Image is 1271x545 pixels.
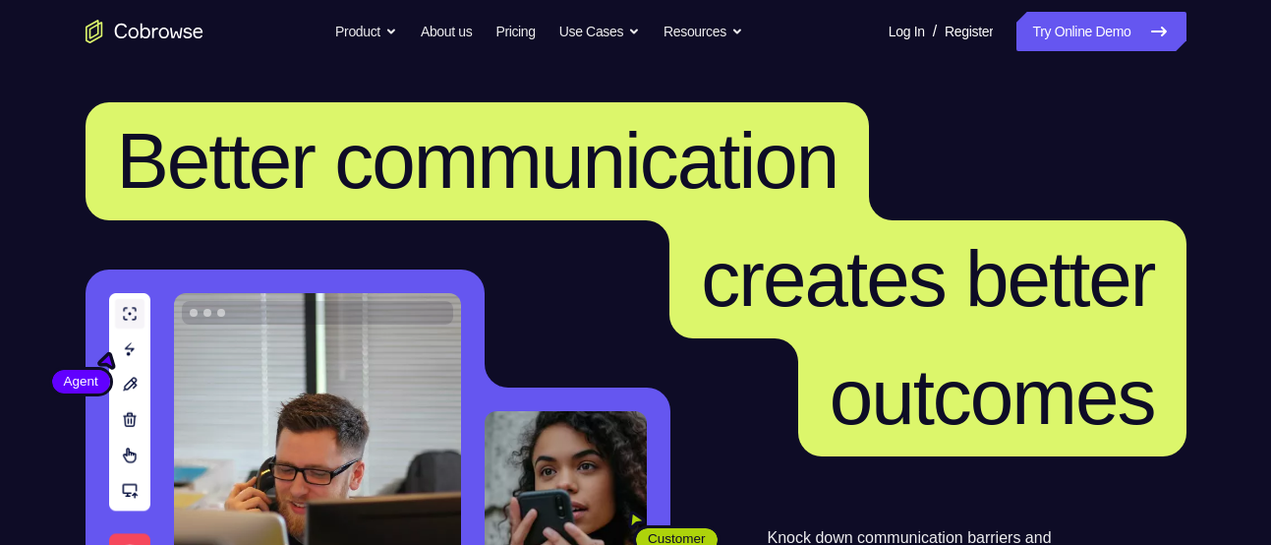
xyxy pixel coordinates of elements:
[664,12,743,51] button: Resources
[559,12,640,51] button: Use Cases
[701,235,1154,323] span: creates better
[933,20,937,43] span: /
[86,20,203,43] a: Go to the home page
[421,12,472,51] a: About us
[117,117,838,205] span: Better communication
[1016,12,1185,51] a: Try Online Demo
[335,12,397,51] button: Product
[495,12,535,51] a: Pricing
[830,353,1155,441] span: outcomes
[889,12,925,51] a: Log In
[945,12,993,51] a: Register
